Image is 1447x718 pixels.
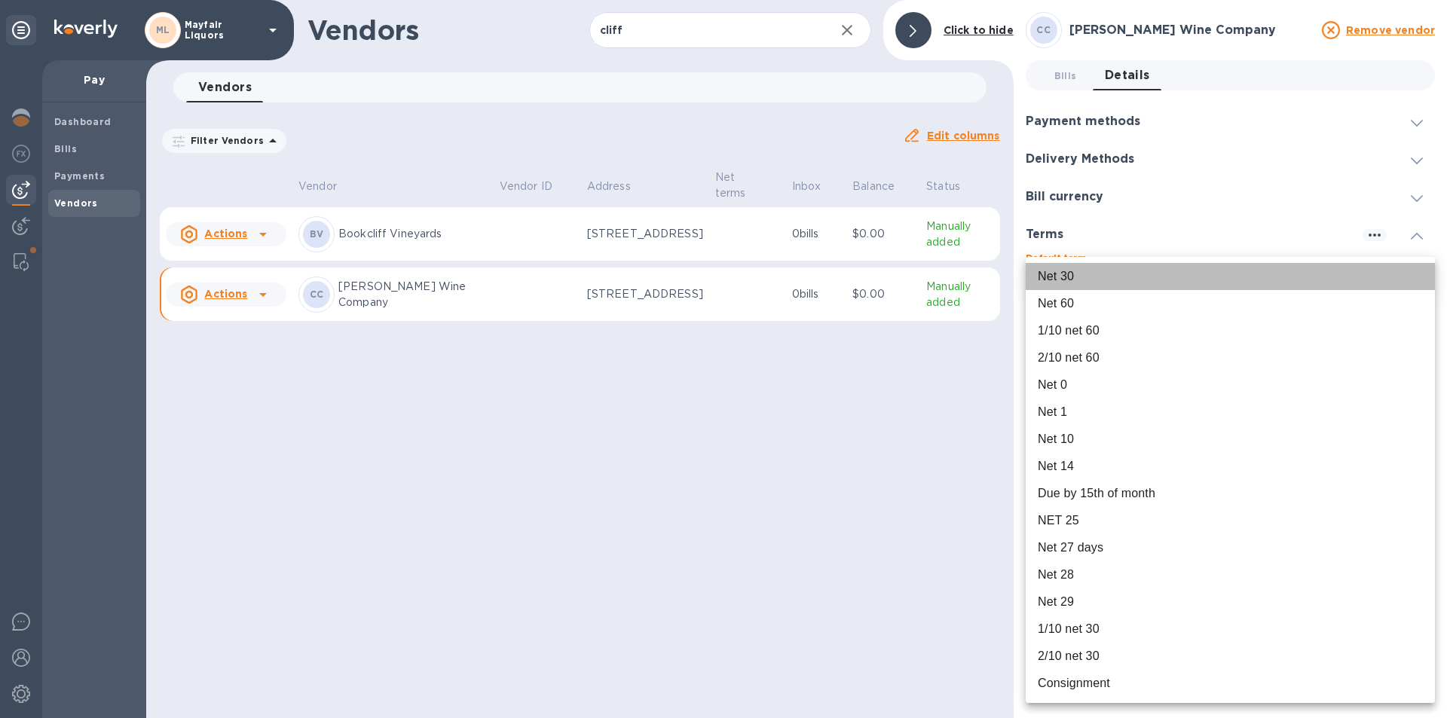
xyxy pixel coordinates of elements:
[1038,566,1074,584] div: Net 28
[1038,457,1074,475] div: Net 14
[1038,539,1103,557] div: Net 27 days
[1038,512,1079,530] div: NET 25
[1038,403,1067,421] div: Net 1
[1038,267,1074,286] div: Net 30
[1038,349,1100,367] div: 2/10 net 60
[1038,647,1100,665] div: 2/10 net 30
[1038,674,1110,692] div: Consignment
[1038,484,1155,503] div: Due by 15th of month
[1038,593,1074,611] div: Net 29
[1038,620,1100,638] div: 1/10 net 30
[1038,376,1067,394] div: Net 0
[1038,430,1074,448] div: Net 10
[1038,295,1074,313] div: Net 60
[1038,322,1100,340] div: 1/10 net 60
